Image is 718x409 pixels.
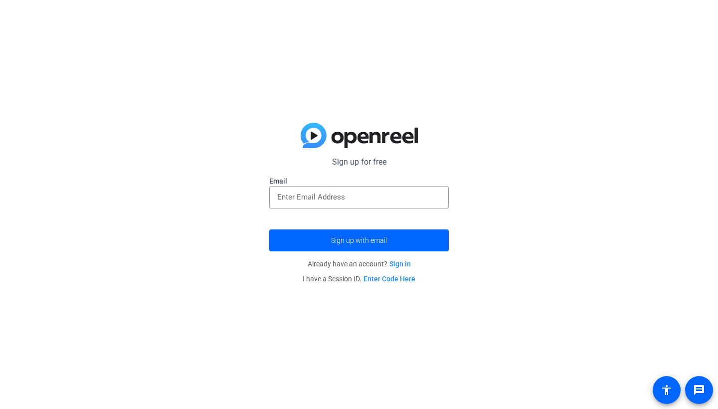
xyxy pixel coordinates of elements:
button: Sign up with email [269,229,449,251]
label: Email [269,176,449,186]
mat-icon: accessibility [661,384,673,396]
span: I have a Session ID. [303,275,415,283]
a: Sign in [389,260,411,268]
mat-icon: message [693,384,705,396]
a: Enter Code Here [363,275,415,283]
input: Enter Email Address [277,191,441,203]
p: Sign up for free [269,156,449,168]
span: Already have an account? [308,260,411,268]
img: blue-gradient.svg [301,123,418,149]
